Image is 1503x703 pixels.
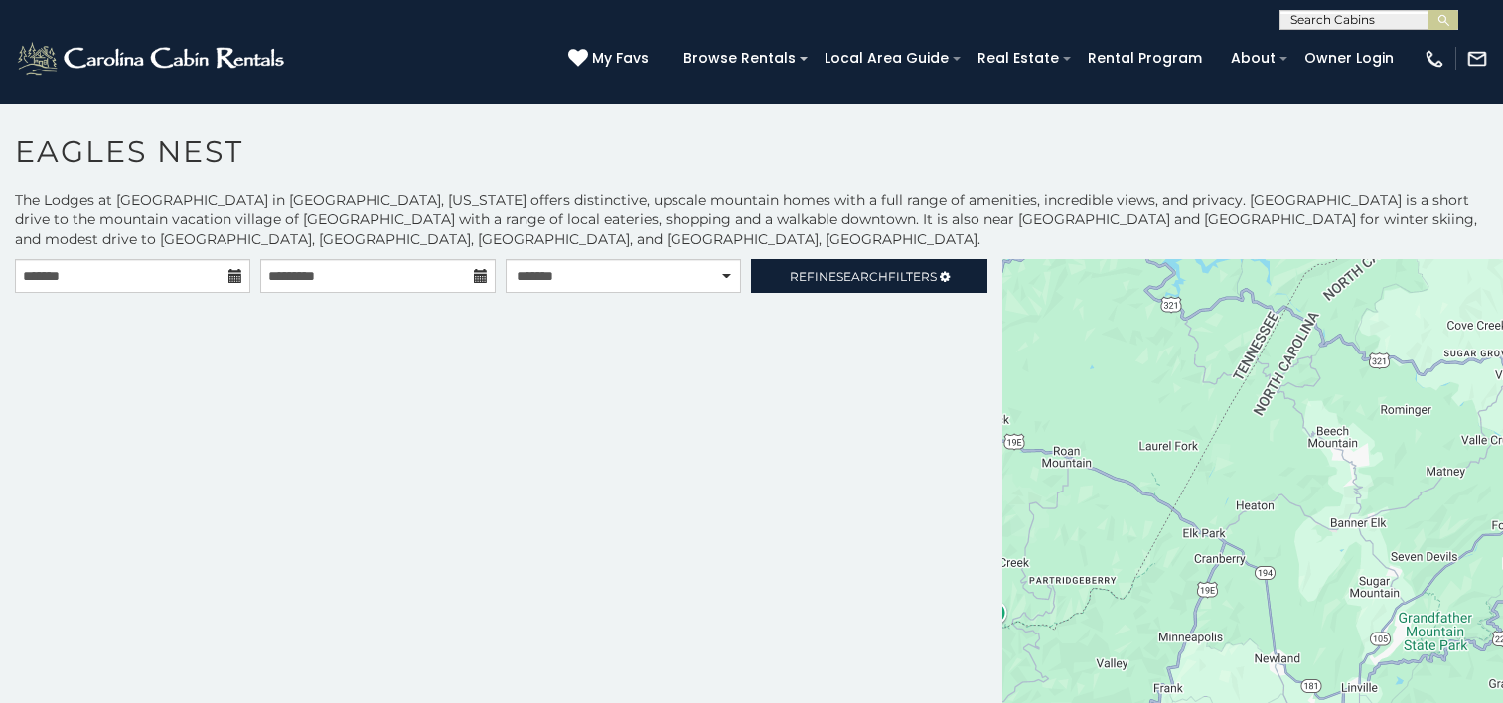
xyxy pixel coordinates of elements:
[836,269,888,284] span: Search
[1294,43,1404,73] a: Owner Login
[790,269,937,284] span: Refine Filters
[15,39,290,78] img: White-1-2.png
[674,43,806,73] a: Browse Rentals
[968,43,1069,73] a: Real Estate
[751,259,986,293] a: RefineSearchFilters
[1466,48,1488,70] img: mail-regular-white.png
[1424,48,1445,70] img: phone-regular-white.png
[815,43,959,73] a: Local Area Guide
[592,48,649,69] span: My Favs
[1221,43,1285,73] a: About
[568,48,654,70] a: My Favs
[1078,43,1212,73] a: Rental Program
